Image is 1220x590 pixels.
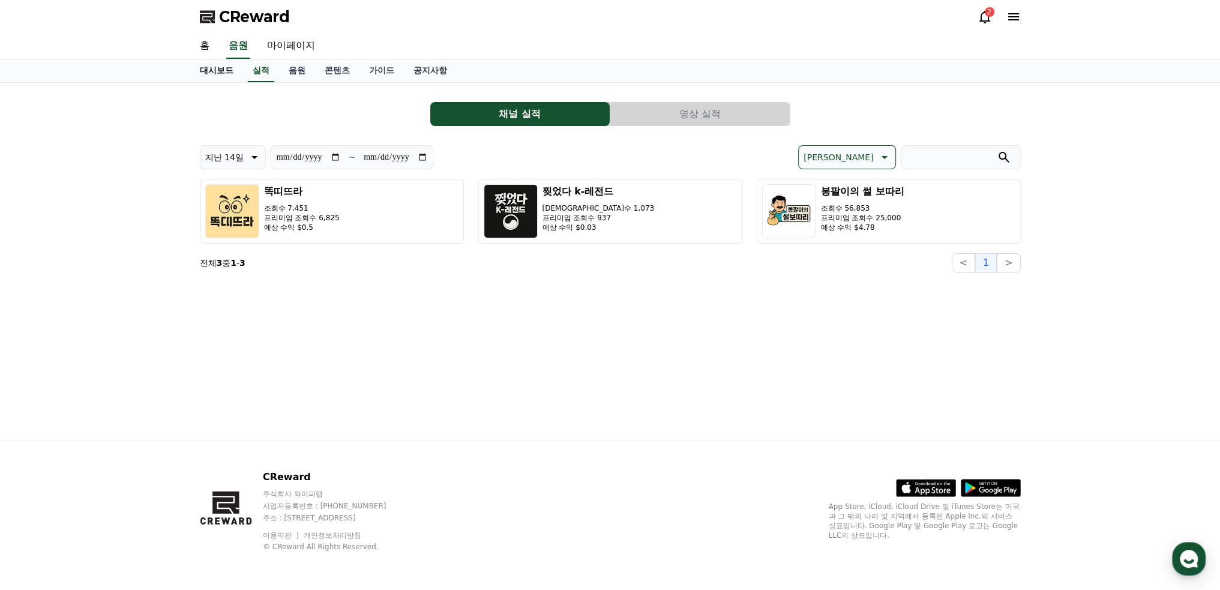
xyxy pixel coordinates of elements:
a: CReward [200,7,290,26]
a: 공지사항 [404,59,457,82]
a: 대화 [79,381,155,411]
strong: 1 [230,258,236,268]
p: 예상 수익 $4.78 [821,223,904,232]
h3: 똑띠뜨라 [264,184,340,199]
button: 똑띠뜨라 조회수 7,451 프리미엄 조회수 6,825 예상 수익 $0.5 [200,179,464,244]
p: ~ [348,150,356,164]
div: 2 [985,7,994,17]
a: 대시보드 [190,59,243,82]
a: 설정 [155,381,230,411]
a: 홈 [4,381,79,411]
h3: 봉팔이의 썰 보따리 [821,184,904,199]
button: 채널 실적 [430,102,610,126]
a: 음원 [226,34,250,59]
strong: 3 [217,258,223,268]
button: 찢었다 k-레전드 [DEMOGRAPHIC_DATA]수 1,073 프리미엄 조회수 937 예상 수익 $0.03 [478,179,742,244]
button: 지난 14일 [200,145,266,169]
a: 마이페이지 [257,34,325,59]
a: 실적 [248,59,274,82]
p: 주소 : [STREET_ADDRESS] [263,513,409,523]
button: 1 [975,253,997,272]
button: [PERSON_NAME] [798,145,895,169]
p: [DEMOGRAPHIC_DATA]수 1,073 [542,203,655,213]
p: 사업자등록번호 : [PHONE_NUMBER] [263,501,409,511]
button: < [952,253,975,272]
p: 조회수 56,853 [821,203,904,213]
p: © CReward All Rights Reserved. [263,542,409,552]
p: 프리미엄 조회수 937 [542,213,655,223]
p: 지난 14일 [205,149,244,166]
span: CReward [219,7,290,26]
h3: 찢었다 k-레전드 [542,184,655,199]
a: 콘텐츠 [315,59,359,82]
img: 찢었다 k-레전드 [484,184,538,238]
p: 예상 수익 $0.5 [264,223,340,232]
a: 2 [978,10,992,24]
a: 홈 [190,34,219,59]
button: 영상 실적 [610,102,790,126]
p: 전체 중 - [200,257,245,269]
p: 주식회사 와이피랩 [263,489,409,499]
img: 똑띠뜨라 [205,184,259,238]
p: App Store, iCloud, iCloud Drive 및 iTunes Store는 미국과 그 밖의 나라 및 지역에서 등록된 Apple Inc.의 서비스 상표입니다. Goo... [829,502,1021,540]
p: 프리미엄 조회수 6,825 [264,213,340,223]
button: > [997,253,1020,272]
a: 이용약관 [263,531,301,540]
span: 홈 [38,399,45,408]
img: 봉팔이의 썰 보따리 [762,184,816,238]
a: 개인정보처리방침 [304,531,361,540]
button: 봉팔이의 썰 보따리 조회수 56,853 프리미엄 조회수 25,000 예상 수익 $4.78 [757,179,1021,244]
a: 음원 [279,59,315,82]
strong: 3 [239,258,245,268]
p: [PERSON_NAME] [804,149,873,166]
p: 예상 수익 $0.03 [542,223,655,232]
p: 조회수 7,451 [264,203,340,213]
p: 프리미엄 조회수 25,000 [821,213,904,223]
span: 대화 [110,399,124,409]
p: CReward [263,470,409,484]
span: 설정 [185,399,200,408]
a: 가이드 [359,59,404,82]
